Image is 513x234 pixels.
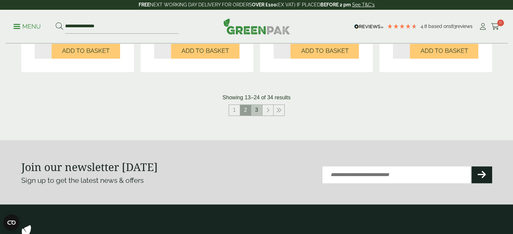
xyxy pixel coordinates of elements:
[21,160,158,174] strong: Join our newsletter [DATE]
[491,22,500,32] a: 0
[421,24,428,29] span: 4.8
[387,23,417,29] div: 4.79 Stars
[62,47,110,55] span: Add to Basket
[251,105,262,115] a: 3
[497,20,504,26] span: 0
[240,105,251,115] span: 2
[301,47,348,55] span: Add to Basket
[456,24,473,29] span: reviews
[290,42,359,59] button: Add to Basket
[320,2,351,7] strong: BEFORE 2 pm
[428,24,449,29] span: Based on
[352,2,375,7] a: See T&C's
[252,2,277,7] strong: OVER £100
[171,42,239,59] button: Add to Basket
[479,23,487,30] i: My Account
[3,214,20,231] button: Open CMP widget
[420,47,468,55] span: Add to Basket
[223,94,291,102] p: Showing 13–24 of 34 results
[21,175,233,186] p: Sign up to get the latest news & offers
[410,42,478,59] button: Add to Basket
[354,24,383,29] img: REVIEWS.io
[491,23,500,30] i: Cart
[223,18,290,34] img: GreenPak Supplies
[52,42,120,59] button: Add to Basket
[13,23,41,31] p: Menu
[449,24,456,29] span: 183
[229,105,240,115] a: 1
[139,2,150,7] strong: FREE
[181,47,229,55] span: Add to Basket
[13,23,41,29] a: Menu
